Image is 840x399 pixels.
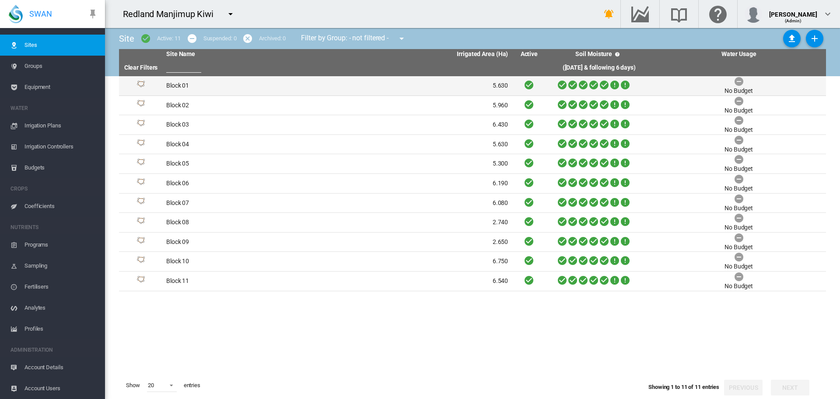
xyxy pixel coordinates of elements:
[337,252,512,271] td: 6.750
[187,33,197,44] md-icon: icon-minus-circle
[87,9,98,19] md-icon: icon-pin
[337,174,512,193] td: 6.190
[148,382,154,388] div: 20
[546,60,651,76] th: ([DATE] & following 6 days)
[724,282,753,291] div: No Budget
[724,204,753,213] div: No Budget
[724,243,753,252] div: No Budget
[337,96,512,115] td: 5.960
[24,77,98,98] span: Equipment
[122,159,159,169] div: Site Id: 38277
[119,76,826,96] tr: Site Id: 38280 Block 01 5.630 No Budget
[337,154,512,173] td: 5.300
[122,139,159,150] div: Site Id: 38282
[203,35,237,42] div: Suspended: 0
[163,194,337,213] td: Block 07
[724,145,753,154] div: No Budget
[242,33,253,44] md-icon: icon-cancel
[24,157,98,178] span: Budgets
[119,154,826,174] tr: Site Id: 38277 Block 05 5.300 No Budget
[136,139,146,150] img: 1.svg
[337,213,512,232] td: 2.740
[119,252,826,272] tr: Site Id: 38289 Block 10 6.750 No Budget
[604,9,614,19] md-icon: icon-bell-ring
[783,30,801,47] button: Sites Bulk Import
[225,9,236,19] md-icon: icon-menu-down
[136,178,146,189] img: 1.svg
[136,256,146,267] img: 1.svg
[163,252,337,271] td: Block 10
[122,120,159,130] div: Site Id: 38281
[724,165,753,173] div: No Budget
[136,217,146,228] img: 1.svg
[163,96,337,115] td: Block 02
[24,56,98,77] span: Groups
[24,35,98,56] span: Sites
[393,30,410,47] button: icon-menu-down
[724,223,753,232] div: No Budget
[724,380,763,395] button: Previous
[140,33,151,44] md-icon: icon-checkbox-marked-circle
[787,33,797,44] md-icon: icon-upload
[163,233,337,252] td: Block 09
[10,343,98,357] span: ADMINISTRATION
[724,262,753,271] div: No Budget
[163,76,337,95] td: Block 01
[337,135,512,154] td: 5.630
[24,115,98,136] span: Irrigation Plans
[9,5,23,23] img: SWAN-Landscape-Logo-Colour-drop.png
[648,384,719,390] span: Showing 1 to 11 of 11 entries
[612,49,623,60] md-icon: icon-help-circle
[163,154,337,173] td: Block 05
[259,35,286,42] div: Archived: 0
[124,64,158,71] a: Clear Filters
[337,272,512,291] td: 6.540
[24,297,98,318] span: Analytes
[24,276,98,297] span: Fertilisers
[122,378,143,393] span: Show
[119,194,826,213] tr: Site Id: 38290 Block 07 6.080 No Budget
[809,33,820,44] md-icon: icon-plus
[769,7,817,15] div: [PERSON_NAME]
[180,378,204,393] span: entries
[122,100,159,110] div: Site Id: 38279
[24,378,98,399] span: Account Users
[136,100,146,110] img: 1.svg
[157,35,181,42] div: Active: 11
[122,81,159,91] div: Site Id: 38280
[222,5,239,23] button: icon-menu-down
[337,49,512,60] th: Irrigated Area (Ha)
[119,213,826,233] tr: Site Id: 38293 Block 08 2.740 No Budget
[630,9,651,19] md-icon: Go to the Data Hub
[163,49,337,60] th: Site Name
[163,115,337,134] td: Block 03
[136,276,146,286] img: 1.svg
[122,198,159,208] div: Site Id: 38290
[785,18,802,23] span: (Admin)
[24,196,98,217] span: Coefficients
[337,115,512,134] td: 6.430
[119,115,826,135] tr: Site Id: 38281 Block 03 6.430 No Budget
[163,213,337,232] td: Block 08
[163,135,337,154] td: Block 04
[668,9,689,19] md-icon: Search the knowledge base
[10,101,98,115] span: WATER
[136,159,146,169] img: 1.svg
[724,126,753,134] div: No Budget
[119,174,826,194] tr: Site Id: 38278 Block 06 6.190 No Budget
[136,120,146,130] img: 1.svg
[119,33,134,44] span: Site
[24,357,98,378] span: Account Details
[123,8,221,20] div: Redland Manjimup Kiwi
[651,49,826,60] th: Water Usage
[745,5,762,23] img: profile.jpg
[163,272,337,291] td: Block 11
[24,136,98,157] span: Irrigation Controllers
[136,237,146,247] img: 1.svg
[122,178,159,189] div: Site Id: 38278
[136,81,146,91] img: 1.svg
[24,234,98,255] span: Programs
[119,272,826,291] tr: Site Id: 38291 Block 11 6.540 No Budget
[337,76,512,95] td: 5.630
[122,276,159,286] div: Site Id: 38291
